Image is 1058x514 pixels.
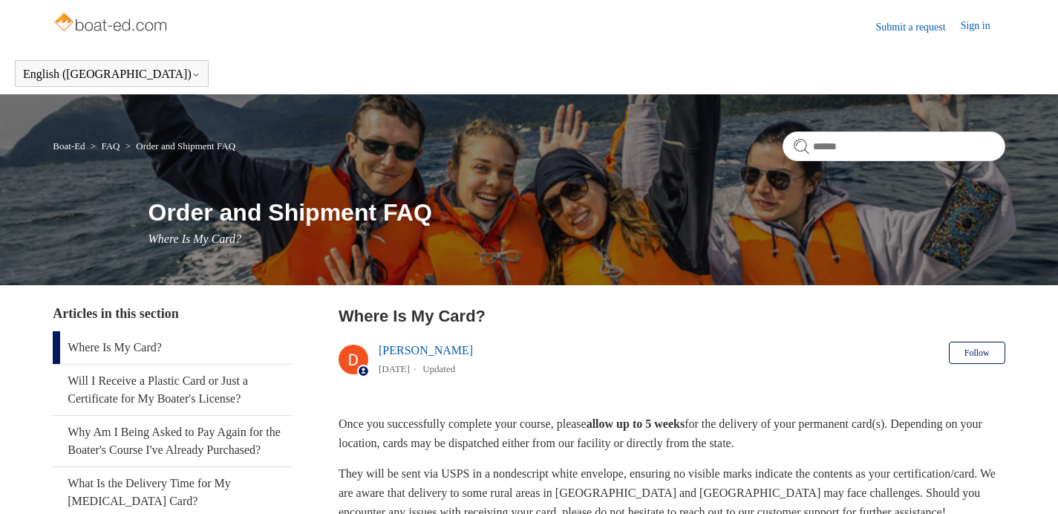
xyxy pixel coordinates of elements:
span: Articles in this section [53,306,178,321]
a: Will I Receive a Plastic Card or Just a Certificate for My Boater's License? [53,365,291,415]
li: Updated [422,363,455,374]
a: Where Is My Card? [53,331,291,364]
li: FAQ [88,140,123,152]
a: Boat-Ed [53,140,85,152]
time: 04/15/2024, 14:31 [379,363,410,374]
a: FAQ [101,140,120,152]
a: Submit a request [876,19,961,35]
p: Once you successfully complete your course, please for the delivery of your permanent card(s). De... [339,414,1005,452]
a: Why Am I Being Asked to Pay Again for the Boater's Course I've Already Purchased? [53,416,291,466]
a: Sign in [961,18,1005,36]
input: Search [783,131,1005,161]
button: English ([GEOGRAPHIC_DATA]) [23,68,200,81]
li: Boat-Ed [53,140,88,152]
li: Order and Shipment FAQ [123,140,235,152]
a: Order and Shipment FAQ [136,140,235,152]
button: Follow Article [949,342,1005,364]
span: Where Is My Card? [148,232,241,245]
a: [PERSON_NAME] [379,344,473,357]
strong: allow up to 5 weeks [587,417,685,430]
h2: Where Is My Card? [339,304,1005,328]
img: Boat-Ed Help Center home page [53,9,171,39]
h1: Order and Shipment FAQ [148,195,1005,230]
